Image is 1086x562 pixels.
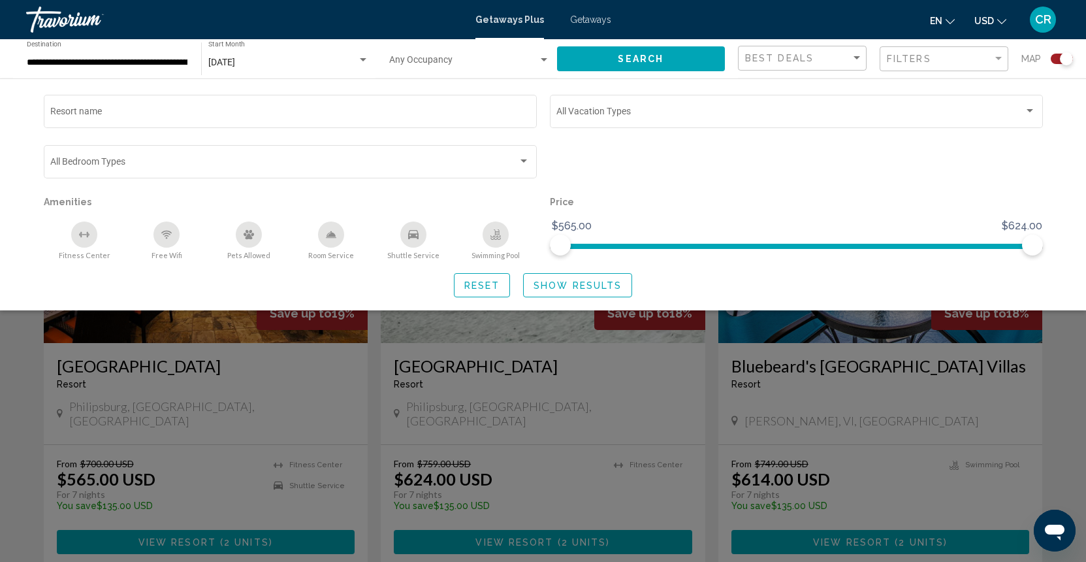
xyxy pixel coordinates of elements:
mat-select: Sort by [745,53,863,64]
span: Swimming Pool [471,251,520,259]
span: en [930,16,942,26]
a: Getaways Plus [475,14,544,25]
span: Map [1021,50,1041,68]
button: Change language [930,11,955,30]
a: Travorium [26,7,462,33]
span: Room Service [308,251,354,259]
button: Fitness Center [44,221,126,260]
button: Show Results [523,273,632,297]
span: $565.00 [550,216,594,236]
button: Shuttle Service [372,221,455,260]
p: Price [550,193,1043,211]
button: Search [557,46,726,71]
button: Free Wifi [125,221,208,260]
button: Reset [454,273,511,297]
span: Pets Allowed [227,251,270,259]
span: $624.00 [1000,216,1044,236]
span: Free Wifi [152,251,182,259]
button: User Menu [1026,6,1060,33]
button: Pets Allowed [208,221,290,260]
span: Show Results [534,280,622,291]
span: Reset [464,280,500,291]
button: Swimming Pool [455,221,537,260]
button: Change currency [974,11,1006,30]
iframe: Button to launch messaging window [1034,510,1076,552]
p: Amenities [44,193,537,211]
span: USD [974,16,994,26]
span: Filters [887,54,931,64]
span: Fitness Center [59,251,110,259]
button: Filter [880,46,1008,73]
button: Room Service [290,221,372,260]
a: Getaways [570,14,611,25]
span: Best Deals [745,53,814,63]
span: Search [618,54,663,65]
span: [DATE] [208,57,235,67]
span: Shuttle Service [387,251,439,259]
span: CR [1035,13,1051,26]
